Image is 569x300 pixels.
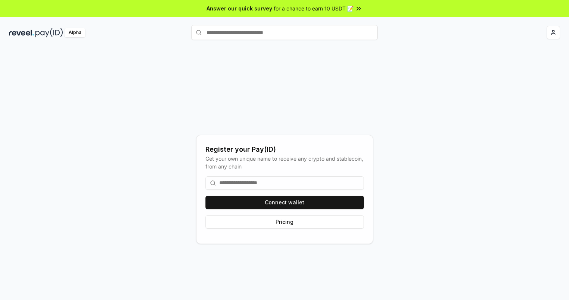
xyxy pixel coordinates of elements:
img: pay_id [35,28,63,37]
span: Answer our quick survey [207,4,272,12]
div: Get your own unique name to receive any crypto and stablecoin, from any chain [205,155,364,170]
div: Alpha [65,28,85,37]
span: for a chance to earn 10 USDT 📝 [274,4,353,12]
img: reveel_dark [9,28,34,37]
div: Register your Pay(ID) [205,144,364,155]
button: Pricing [205,215,364,229]
button: Connect wallet [205,196,364,209]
